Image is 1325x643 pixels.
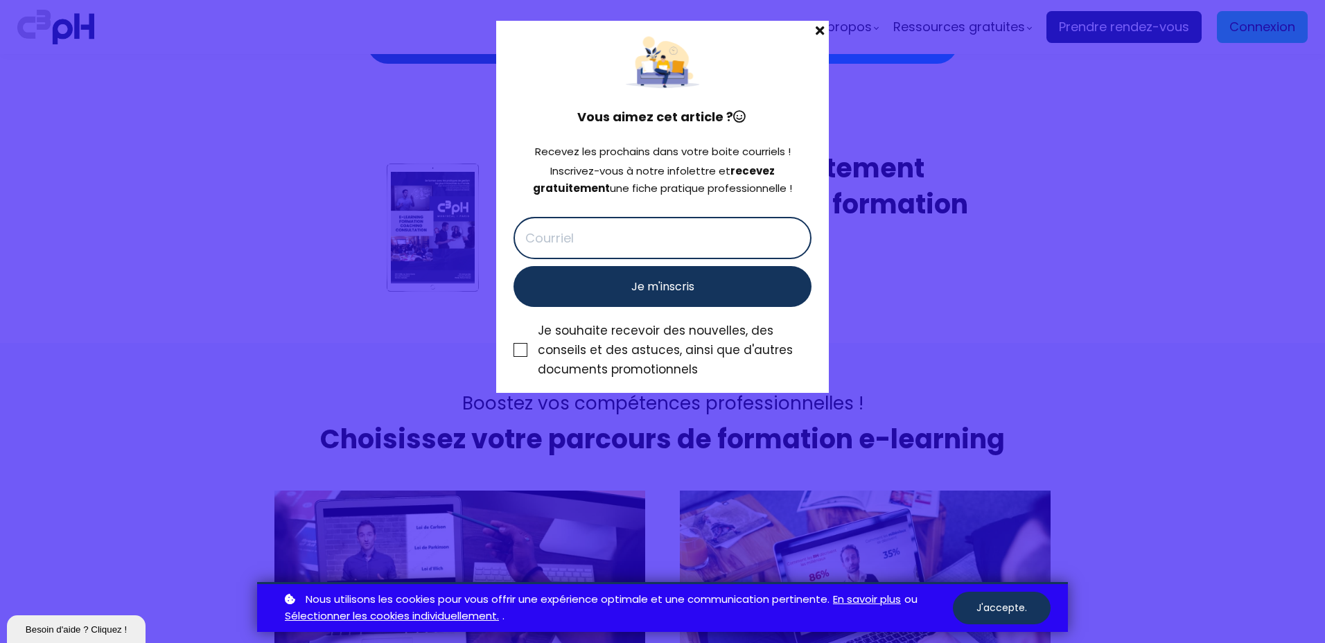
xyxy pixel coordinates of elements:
[514,266,811,307] button: Je m'inscris
[953,592,1051,624] button: J'accepte.
[533,181,610,195] strong: gratuitement
[306,591,830,608] span: Nous utilisons les cookies pour vous offrir une expérience optimale et une communication pertinente.
[730,164,775,178] strong: recevez
[285,608,499,625] a: Sélectionner les cookies individuellement.
[631,278,694,295] span: Je m'inscris
[833,591,901,608] a: En savoir plus
[7,613,148,643] iframe: chat widget
[514,163,811,197] div: Inscrivez-vous à notre infolettre et une fiche pratique professionnelle !
[514,217,811,259] input: Courriel
[514,143,811,161] div: Recevez les prochains dans votre boite courriels !
[281,591,953,626] p: ou .
[514,107,811,127] h4: Vous aimez cet article ?
[538,321,811,379] div: Je souhaite recevoir des nouvelles, des conseils et des astuces, ainsi que d'autres documents pro...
